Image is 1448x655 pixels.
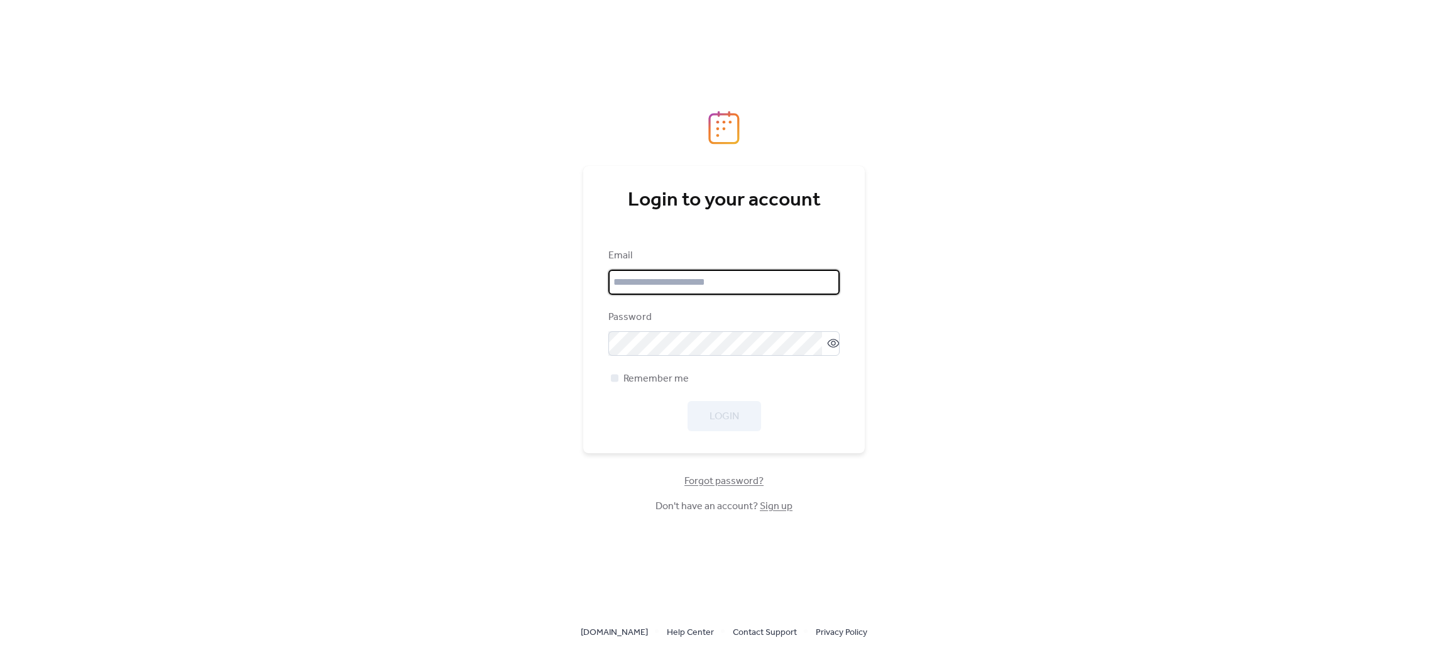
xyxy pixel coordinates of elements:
span: Help Center [667,625,714,641]
img: logo [708,111,740,145]
a: Help Center [667,624,714,640]
span: Don't have an account? [655,499,793,514]
span: Forgot password? [684,474,764,489]
a: Privacy Policy [816,624,867,640]
a: [DOMAIN_NAME] [581,624,648,640]
span: Contact Support [733,625,797,641]
div: Password [608,310,837,325]
a: Forgot password? [684,478,764,485]
div: Email [608,248,837,263]
a: Sign up [760,497,793,516]
span: Remember me [623,372,689,387]
span: Privacy Policy [816,625,867,641]
span: [DOMAIN_NAME] [581,625,648,641]
a: Contact Support [733,624,797,640]
div: Login to your account [608,188,840,213]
